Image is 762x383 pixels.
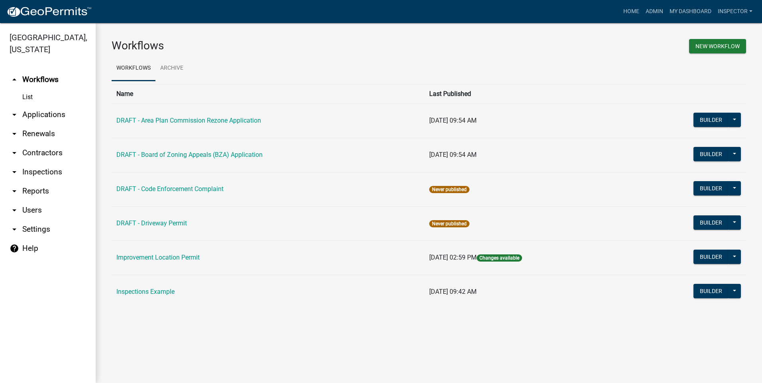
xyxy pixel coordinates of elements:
[429,254,477,261] span: [DATE] 02:59 PM
[620,4,642,19] a: Home
[10,205,19,215] i: arrow_drop_down
[116,185,224,193] a: DRAFT - Code Enforcement Complaint
[693,113,729,127] button: Builder
[112,39,423,53] h3: Workflows
[112,84,424,104] th: Name
[666,4,715,19] a: My Dashboard
[429,151,477,158] span: [DATE] 09:54 AM
[10,75,19,84] i: arrow_drop_up
[693,181,729,195] button: Builder
[112,56,155,81] a: Workflows
[693,147,729,161] button: Builder
[10,186,19,196] i: arrow_drop_down
[429,186,469,193] span: Never published
[10,110,19,119] i: arrow_drop_down
[429,288,477,295] span: [DATE] 09:42 AM
[116,117,261,124] a: DRAFT - Area Plan Commission Rezone Application
[429,117,477,124] span: [DATE] 09:54 AM
[693,215,729,230] button: Builder
[477,254,522,262] span: Changes available
[424,84,630,104] th: Last Published
[116,288,175,295] a: Inspections Example
[429,220,469,227] span: Never published
[693,250,729,264] button: Builder
[10,167,19,177] i: arrow_drop_down
[10,129,19,139] i: arrow_drop_down
[689,39,746,53] button: New Workflow
[10,225,19,234] i: arrow_drop_down
[642,4,666,19] a: Admin
[693,284,729,298] button: Builder
[116,151,263,158] a: DRAFT - Board of Zoning Appeals (BZA) Application
[116,254,200,261] a: Improvement Location Permit
[715,4,756,19] a: Inspector
[116,219,187,227] a: DRAFT - Driveway Permit
[10,244,19,253] i: help
[10,148,19,158] i: arrow_drop_down
[155,56,188,81] a: Archive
